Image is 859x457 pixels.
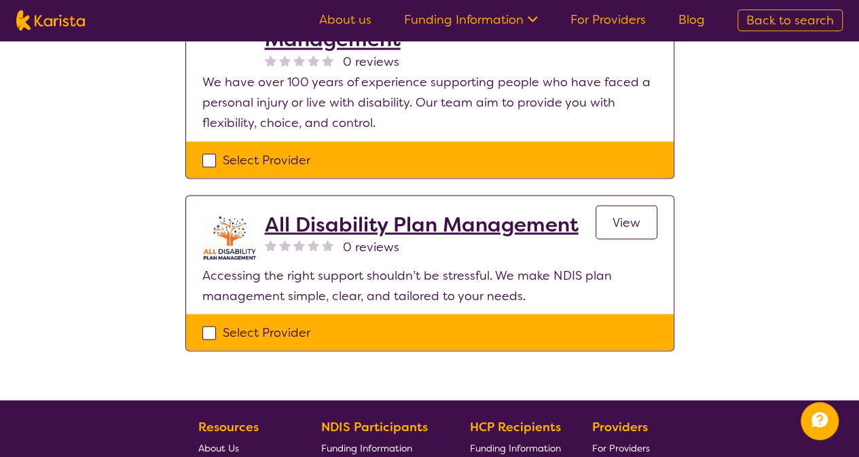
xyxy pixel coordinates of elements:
[202,265,657,306] p: Accessing the right support shouldn’t be stressful. We make NDIS plan management simple, clear, a...
[293,54,305,66] img: nonereviewstar
[469,441,560,454] span: Funding Information
[308,54,319,66] img: nonereviewstar
[570,12,646,28] a: For Providers
[202,212,257,265] img: at5vqv0lot2lggohlylh.jpg
[279,239,291,251] img: nonereviewstar
[592,418,648,435] b: Providers
[322,239,333,251] img: nonereviewstar
[737,10,843,31] a: Back to search
[319,12,371,28] a: About us
[592,441,650,454] span: For Providers
[308,239,319,251] img: nonereviewstar
[202,72,657,133] p: We have over 100 years of experience supporting people who have faced a personal injury or live w...
[404,12,538,28] a: Funding Information
[469,418,560,435] b: HCP Recipients
[746,12,834,29] span: Back to search
[198,441,239,454] span: About Us
[343,236,399,257] span: 0 reviews
[16,10,85,31] img: Karista logo
[322,54,333,66] img: nonereviewstar
[343,52,399,72] span: 0 reviews
[265,212,579,236] a: All Disability Plan Management
[279,54,291,66] img: nonereviewstar
[265,54,276,66] img: nonereviewstar
[321,418,428,435] b: NDIS Participants
[678,12,705,28] a: Blog
[321,441,412,454] span: Funding Information
[198,418,259,435] b: Resources
[293,239,305,251] img: nonereviewstar
[613,214,640,230] span: View
[801,402,839,440] button: Channel Menu
[596,205,657,239] a: View
[265,239,276,251] img: nonereviewstar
